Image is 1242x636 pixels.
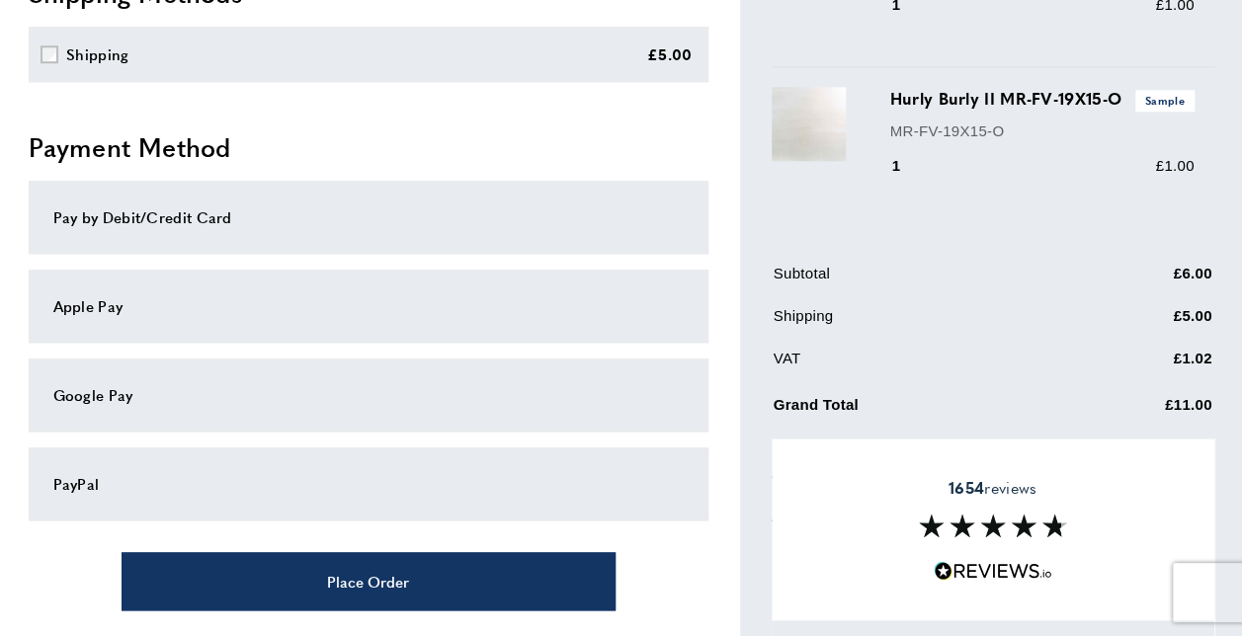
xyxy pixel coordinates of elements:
[647,42,693,66] div: £5.00
[890,87,1195,111] h3: Hurly Burly II MR-FV-19X15-O
[1056,304,1211,343] td: £5.00
[1135,90,1195,111] span: Sample
[1056,262,1211,300] td: £6.00
[29,129,708,165] h2: Payment Method
[122,552,616,610] button: Place Order
[949,476,984,499] strong: 1654
[53,472,684,496] div: PayPal
[772,87,846,161] img: Hurly Burly II MR-FV-19X15-O
[774,347,1055,385] td: VAT
[1155,157,1194,174] span: £1.00
[66,42,128,66] div: Shipping
[53,294,684,318] div: Apple Pay
[1056,389,1211,432] td: £11.00
[949,478,1036,498] span: reviews
[774,304,1055,343] td: Shipping
[774,389,1055,432] td: Grand Total
[890,154,929,178] div: 1
[890,119,1195,143] p: MR-FV-19X15-O
[774,262,1055,300] td: Subtotal
[53,383,684,407] div: Google Pay
[934,562,1052,581] img: Reviews.io 5 stars
[53,205,684,229] div: Pay by Debit/Credit Card
[1056,347,1211,385] td: £1.02
[919,515,1067,538] img: Reviews section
